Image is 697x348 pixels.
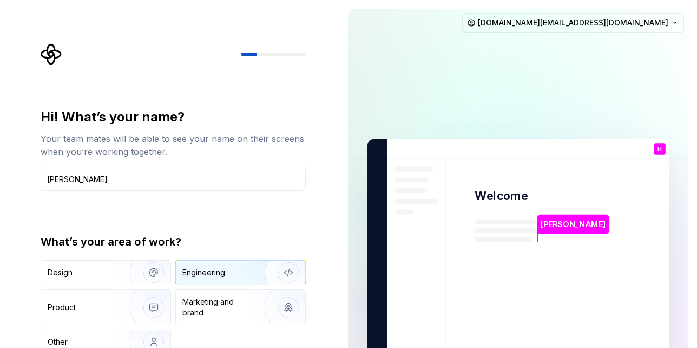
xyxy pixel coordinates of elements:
div: What’s your area of work? [41,234,306,249]
div: Engineering [182,267,225,278]
p: [PERSON_NAME] [541,218,606,230]
div: Your team mates will be able to see your name on their screens when you’re working together. [41,132,306,158]
div: Product [48,302,76,313]
input: Han Solo [41,167,306,191]
div: Hi! What’s your name? [41,108,306,126]
p: Welcome [475,188,528,204]
span: [DOMAIN_NAME][EMAIL_ADDRESS][DOMAIN_NAME] [478,17,668,28]
div: Other [48,337,68,347]
p: H [657,146,662,152]
button: [DOMAIN_NAME][EMAIL_ADDRESS][DOMAIN_NAME] [462,13,684,33]
div: Design [48,267,73,278]
svg: Supernova Logo [41,43,62,65]
div: Marketing and brand [182,297,255,318]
